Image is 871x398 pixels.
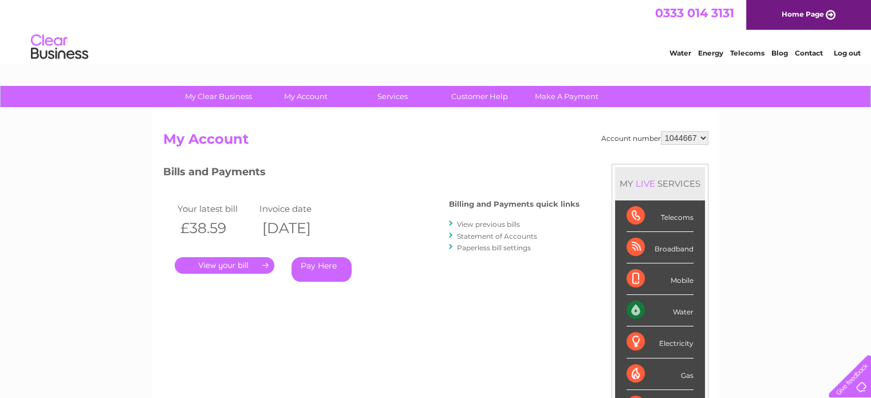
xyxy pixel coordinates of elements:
div: Account number [601,131,708,145]
a: Blog [771,49,788,57]
a: View previous bills [457,220,520,228]
th: £38.59 [175,216,257,240]
a: . [175,257,274,274]
img: logo.png [30,30,89,65]
div: LIVE [633,178,657,189]
div: Water [626,295,693,326]
td: Invoice date [257,201,339,216]
a: My Account [258,86,353,107]
div: Broadband [626,232,693,263]
a: Contact [795,49,823,57]
a: Pay Here [291,257,352,282]
h2: My Account [163,131,708,153]
a: Telecoms [730,49,764,57]
th: [DATE] [257,216,339,240]
a: Paperless bill settings [457,243,531,252]
td: Your latest bill [175,201,257,216]
a: Make A Payment [519,86,614,107]
div: MY SERVICES [615,167,705,200]
a: 0333 014 3131 [655,6,734,20]
div: Clear Business is a trading name of Verastar Limited (registered in [GEOGRAPHIC_DATA] No. 3667643... [165,6,707,56]
a: Statement of Accounts [457,232,537,241]
a: Log out [833,49,860,57]
a: Services [345,86,440,107]
div: Electricity [626,326,693,358]
h3: Bills and Payments [163,164,580,184]
div: Telecoms [626,200,693,232]
div: Mobile [626,263,693,295]
a: Water [669,49,691,57]
h4: Billing and Payments quick links [449,200,580,208]
a: My Clear Business [171,86,266,107]
a: Customer Help [432,86,527,107]
div: Gas [626,358,693,390]
a: Energy [698,49,723,57]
